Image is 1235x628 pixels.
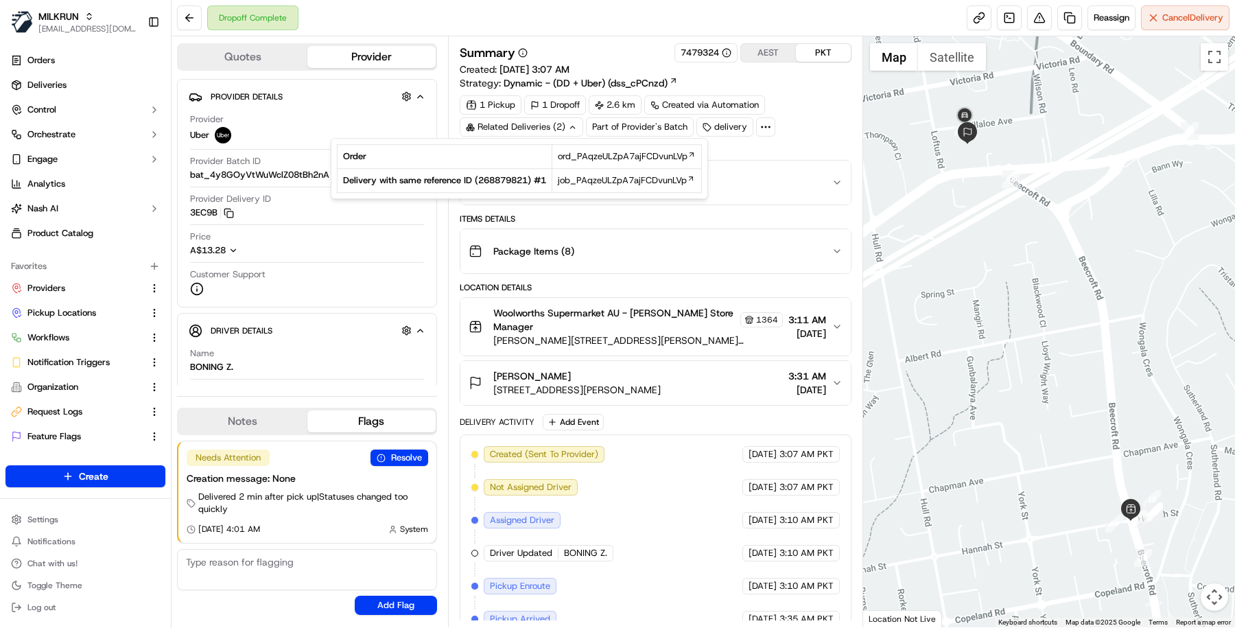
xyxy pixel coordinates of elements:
[213,175,250,191] button: See all
[189,319,425,342] button: Driver Details
[27,356,110,369] span: Notification Triggers
[5,426,165,447] button: Feature Flags
[1105,515,1123,533] div: 11
[14,236,36,258] img: Zach Benton
[307,410,436,432] button: Flags
[490,547,552,559] span: Driver Updated
[27,54,55,67] span: Orders
[558,150,696,163] a: ord_PAqzeULZpA7ajFCDvunLVp
[749,481,777,493] span: [DATE]
[1129,510,1147,528] div: 17
[27,104,56,116] span: Control
[189,85,425,108] button: Provider Details
[27,128,75,141] span: Orchestrate
[1145,503,1163,521] div: 16
[1087,5,1136,30] button: Reassign
[863,610,942,627] div: Location Not Live
[493,334,783,347] span: [PERSON_NAME][STREET_ADDRESS][PERSON_NAME][PERSON_NAME]
[14,54,250,76] p: Welcome 👋
[493,383,661,397] span: [STREET_ADDRESS][PERSON_NAME]
[38,23,137,34] button: [EMAIL_ADDRESS][DOMAIN_NAME]
[190,193,271,205] span: Provider Delivery ID
[5,327,165,349] button: Workflows
[79,469,108,483] span: Create
[493,369,571,383] span: [PERSON_NAME]
[38,10,79,23] button: MILKRUN
[1201,43,1228,71] button: Toggle fullscreen view
[460,62,569,76] span: Created:
[954,118,972,136] div: 20
[5,598,165,617] button: Log out
[779,547,834,559] span: 3:10 AM PKT
[5,401,165,423] button: Request Logs
[187,450,270,466] div: Needs Attention
[121,212,150,223] span: [DATE]
[796,44,851,62] button: PKT
[190,169,329,181] span: bat_4y8GOyVtWuWclZ08tBh2nA
[211,91,283,102] span: Provider Details
[5,302,165,324] button: Pickup Locations
[779,514,834,526] span: 3:10 AM PKT
[1141,5,1230,30] button: CancelDelivery
[5,255,165,277] div: Favorites
[14,13,41,40] img: Nash
[756,314,778,325] span: 1364
[460,76,678,90] div: Strategy:
[1176,618,1231,626] a: Report a map error
[190,155,261,167] span: Provider Batch ID
[27,536,75,547] span: Notifications
[460,298,851,356] button: Woolworths Supermarket AU - [PERSON_NAME] Store Manager1364[PERSON_NAME][STREET_ADDRESS][PERSON_N...
[190,244,311,257] button: A$13.28
[215,127,231,143] img: uber-new-logo.jpeg
[14,199,36,221] img: Masood Aslam
[178,410,307,432] button: Notes
[558,174,687,187] span: job_PAqzeULZpA7ajFCDvunLVp
[5,99,165,121] button: Control
[493,244,574,258] span: Package Items ( 8 )
[5,532,165,551] button: Notifications
[11,406,143,418] a: Request Logs
[11,11,33,33] img: MILKRUN
[27,381,78,393] span: Organization
[190,244,226,256] span: A$13.28
[11,307,143,319] a: Pickup Locations
[198,491,428,515] span: Delivered 2 min after pick up | Statuses changed too quickly
[337,145,552,169] td: Order
[8,301,110,325] a: 📗Knowledge Base
[27,227,93,240] span: Product Catalog
[1066,618,1140,626] span: Map data ©2025 Google
[29,130,54,155] img: 4281594248423_2fcf9dad9f2a874258b8_72.png
[5,124,165,146] button: Orchestrate
[97,339,166,350] a: Powered byPylon
[11,430,143,443] a: Feature Flags
[870,43,918,71] button: Show street map
[116,307,127,318] div: 💻
[749,448,777,461] span: [DATE]
[198,524,260,535] span: [DATE] 4:01 AM
[749,514,777,526] span: [DATE]
[62,144,189,155] div: We're available if you need us!
[11,332,143,344] a: Workflows
[5,576,165,595] button: Toggle Theme
[558,150,687,163] span: ord_PAqzeULZpA7ajFCDvunLVp
[788,327,826,340] span: [DATE]
[14,178,92,189] div: Past conversations
[681,47,731,59] div: 7479324
[27,178,65,190] span: Analytics
[543,414,604,430] button: Add Event
[1149,618,1168,626] a: Terms (opens in new tab)
[27,430,81,443] span: Feature Flags
[460,47,515,59] h3: Summary
[1002,170,1020,188] div: 18
[307,46,436,68] button: Provider
[11,356,143,369] a: Notification Triggers
[749,580,777,592] span: [DATE]
[43,249,111,260] span: [PERSON_NAME]
[114,212,119,223] span: •
[137,340,166,350] span: Pylon
[499,63,569,75] span: [DATE] 3:07 AM
[918,43,986,71] button: Show satellite imagery
[5,351,165,373] button: Notification Triggers
[490,613,550,625] span: Pickup Arrived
